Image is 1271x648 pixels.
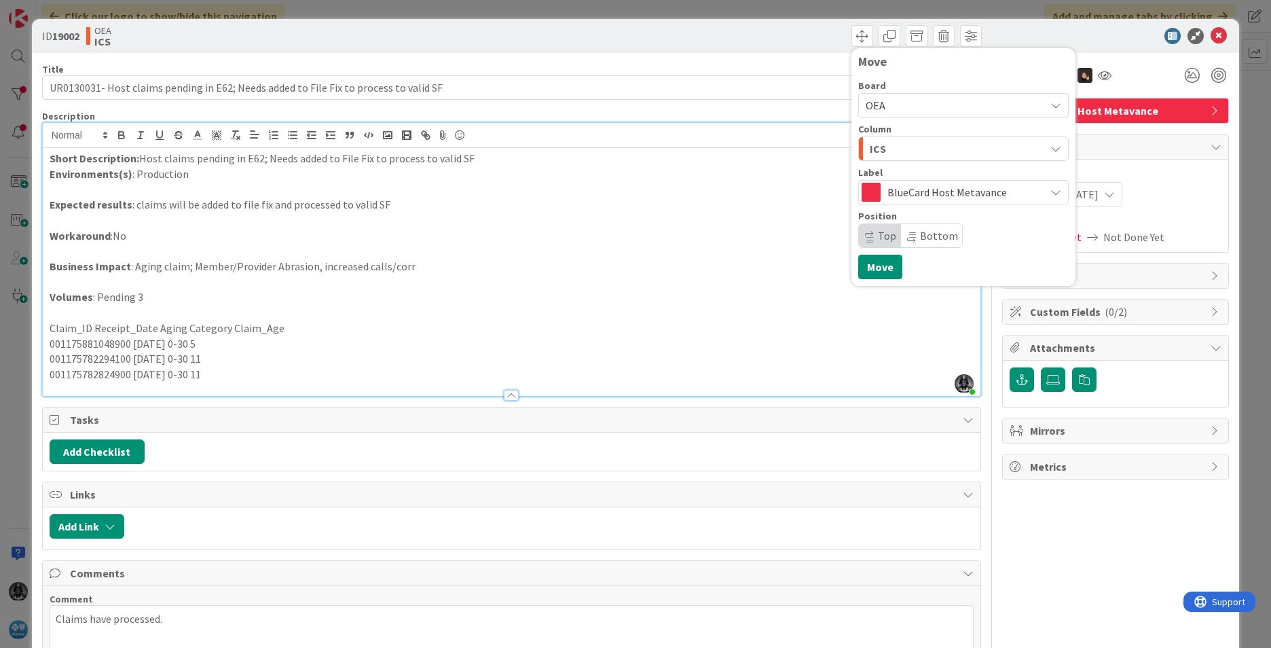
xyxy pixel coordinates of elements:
[878,229,896,242] span: Top
[50,198,132,211] strong: Expected results
[858,211,897,221] span: Position
[858,124,891,134] span: Column
[42,63,64,75] label: Title
[50,593,93,605] span: Comment
[50,229,111,242] strong: Workaround
[1030,304,1204,320] span: Custom Fields
[50,367,974,382] p: 001175782824900 [DATE] 0-30 11
[858,168,883,177] span: Label
[50,197,974,213] p: : claims will be added to file fix and processed to valid SF
[42,28,79,44] span: ID
[70,565,956,581] span: Comments
[50,351,974,367] p: 001175782294100 [DATE] 0-30 11
[50,321,974,336] p: Claim_ID Receipt_Date Aging Category Claim_Age
[887,183,1038,202] span: BlueCard Host Metavance
[858,81,886,90] span: Board
[29,2,62,18] span: Support
[1010,166,1221,181] span: Planned Dates
[866,98,885,112] span: OEA
[1105,305,1127,319] span: ( 0/2 )
[858,55,1069,69] div: Move
[52,29,79,43] b: 19002
[56,611,968,627] p: Claims have processed.
[870,140,886,158] span: ICS
[1030,422,1204,439] span: Mirrors
[94,25,111,36] span: OEA
[50,151,974,166] p: Host claims pending in E62; Needs added to File Fix to process to valid SF
[1077,68,1092,83] img: ZB
[1066,186,1099,202] span: [DATE]
[1030,103,1204,119] span: BlueCard Host Metavance
[42,75,981,100] input: type card name here...
[50,259,131,273] strong: Business Impact
[50,151,139,165] strong: Short Description:
[858,255,902,279] button: Move
[50,166,974,182] p: : Production
[1030,139,1204,155] span: Dates
[50,289,974,305] p: : Pending 3
[1103,229,1164,245] span: Not Done Yet
[858,137,1069,161] button: ICS
[50,336,974,352] p: 001175881048900 [DATE] 0-30 5
[42,110,95,122] span: Description
[94,36,111,47] b: ICS
[955,374,974,393] img: ddRgQ3yRm5LdI1ED0PslnJbT72KgN0Tb.jfif
[1030,458,1204,475] span: Metrics
[50,514,124,539] button: Add Link
[50,439,145,464] button: Add Checklist
[50,167,132,181] strong: Environments(s)
[1030,340,1204,356] span: Attachments
[920,229,958,242] span: Bottom
[1030,268,1204,284] span: Block
[1010,213,1221,228] span: Actual Dates
[50,290,93,304] strong: Volumes
[70,486,956,503] span: Links
[50,259,974,274] p: : Aging claim; Member/Provider Abrasion, increased calls/corr
[70,412,956,428] span: Tasks
[50,228,974,244] p: :No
